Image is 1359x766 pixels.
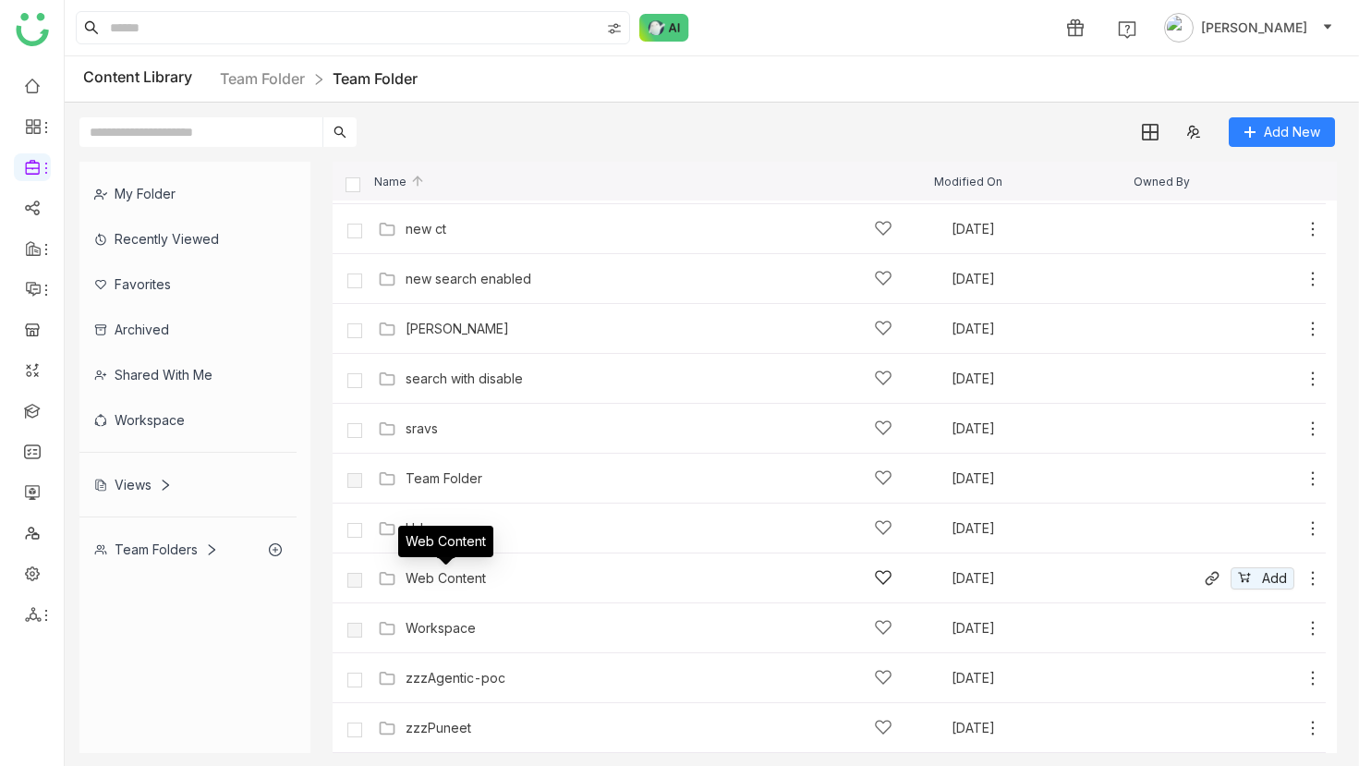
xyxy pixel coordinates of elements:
div: [DATE] [952,322,1132,335]
img: Folder [378,669,396,687]
span: [PERSON_NAME] [1201,18,1307,38]
a: new ct [406,222,446,237]
span: Modified On [934,176,1002,188]
div: [DATE] [952,622,1132,635]
span: Name [374,176,425,188]
button: [PERSON_NAME] [1160,13,1337,43]
a: Workspace [406,621,476,636]
img: Folder [378,220,396,238]
a: sravs [406,421,438,436]
a: Team Folder [406,471,482,486]
div: Favorites [79,261,297,307]
a: Team Folder [333,69,418,88]
button: Add New [1229,117,1335,147]
img: arrow-up.svg [410,174,425,188]
a: Team Folder [220,69,305,88]
div: Views [94,477,172,492]
div: [DATE] [952,572,1132,585]
div: Team Folders [94,541,218,557]
img: Folder [378,370,396,388]
img: Folder [378,419,396,438]
a: [PERSON_NAME] [406,322,509,336]
img: Folder [378,320,396,338]
img: grid.svg [1142,124,1159,140]
span: Add New [1264,122,1320,142]
img: Folder [378,469,396,488]
span: Owned By [1134,176,1190,188]
img: Folder [378,270,396,288]
div: [DATE] [952,372,1132,385]
a: new search enabled [406,272,531,286]
img: Folder [378,619,396,638]
img: Folder [378,569,396,588]
div: Content Library [83,67,418,91]
div: [DATE] [952,722,1132,735]
div: [DATE] [952,472,1132,485]
div: Workspace [79,397,297,443]
img: Folder [378,519,396,538]
div: [DATE] [952,672,1132,685]
img: search-type.svg [607,21,622,36]
a: Uday [406,521,438,536]
a: zzzAgentic-poc [406,671,505,686]
div: Recently Viewed [79,216,297,261]
img: help.svg [1118,20,1136,39]
div: Web Content [398,526,493,557]
div: Archived [79,307,297,352]
a: zzzPuneet [406,721,471,736]
div: My Folder [79,171,297,216]
img: ask-buddy-normal.svg [639,14,689,42]
a: search with disable [406,371,523,386]
div: Shared with me [79,352,297,397]
button: Add [1231,567,1294,590]
img: Folder [378,719,396,737]
a: Web Content [406,571,486,586]
div: [DATE] [952,223,1132,236]
div: [DATE] [952,522,1132,535]
img: logo [16,13,49,46]
img: avatar [1164,13,1194,43]
div: [DATE] [952,422,1132,435]
div: [DATE] [952,273,1132,286]
span: Add [1262,568,1287,589]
